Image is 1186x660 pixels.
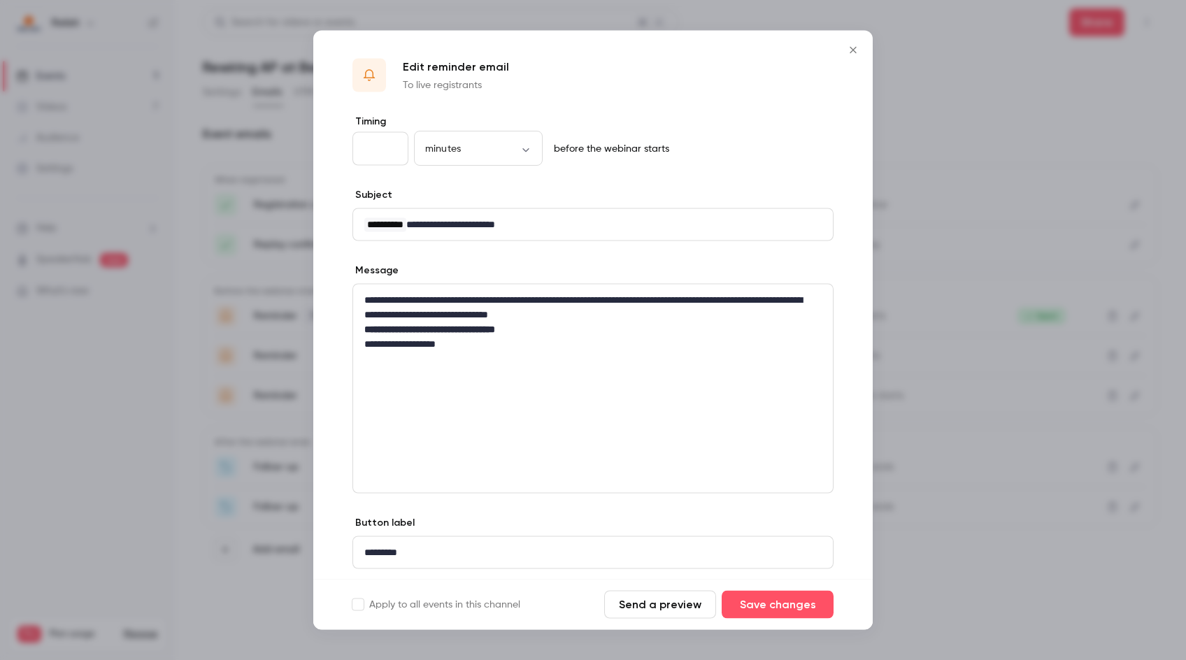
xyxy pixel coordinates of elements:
[604,591,716,619] button: Send a preview
[353,537,833,568] div: editor
[353,209,833,241] div: editor
[414,141,543,155] div: minutes
[403,59,509,76] p: Edit reminder email
[352,188,392,202] label: Subject
[352,115,834,129] label: Timing
[352,516,415,530] label: Button label
[352,598,520,612] label: Apply to all events in this channel
[403,78,509,92] p: To live registrants
[352,264,399,278] label: Message
[722,591,834,619] button: Save changes
[353,285,833,360] div: editor
[839,36,867,64] button: Close
[548,142,669,156] p: before the webinar starts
